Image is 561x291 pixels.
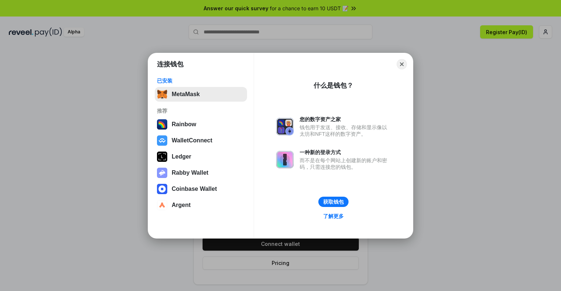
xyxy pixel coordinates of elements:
img: svg+xml,%3Csvg%20xmlns%3D%22http%3A%2F%2Fwww.w3.org%2F2000%2Fsvg%22%20fill%3D%22none%22%20viewBox... [276,118,294,135]
img: svg+xml,%3Csvg%20xmlns%3D%22http%3A%2F%2Fwww.w3.org%2F2000%2Fsvg%22%20fill%3D%22none%22%20viewBox... [276,151,294,168]
div: 而不是在每个网站上创建新的账户和密码，只需连接您的钱包。 [300,157,391,170]
button: Argent [155,198,247,212]
div: 推荐 [157,108,245,114]
div: 了解更多 [323,213,344,219]
button: Ledger [155,149,247,164]
div: Rabby Wallet [172,170,208,176]
div: 什么是钱包？ [314,81,353,90]
img: svg+xml,%3Csvg%20width%3D%2228%22%20height%3D%2228%22%20viewBox%3D%220%200%2028%2028%22%20fill%3D... [157,135,167,146]
button: MetaMask [155,87,247,102]
img: svg+xml,%3Csvg%20width%3D%2228%22%20height%3D%2228%22%20viewBox%3D%220%200%2028%2028%22%20fill%3D... [157,200,167,210]
div: 您的数字资产之家 [300,116,391,123]
button: WalletConnect [155,133,247,148]
img: svg+xml,%3Csvg%20xmlns%3D%22http%3A%2F%2Fwww.w3.org%2F2000%2Fsvg%22%20width%3D%2228%22%20height%3... [157,152,167,162]
button: 获取钱包 [318,197,349,207]
img: svg+xml,%3Csvg%20fill%3D%22none%22%20height%3D%2233%22%20viewBox%3D%220%200%2035%2033%22%20width%... [157,89,167,99]
div: Coinbase Wallet [172,186,217,192]
button: Rabby Wallet [155,165,247,180]
button: Close [397,59,407,69]
div: MetaMask [172,91,200,98]
div: Rainbow [172,121,196,128]
img: svg+xml,%3Csvg%20xmlns%3D%22http%3A%2F%2Fwww.w3.org%2F2000%2Fsvg%22%20fill%3D%22none%22%20viewBox... [157,168,167,178]
button: Coinbase Wallet [155,182,247,196]
div: 一种新的登录方式 [300,149,391,156]
div: 已安装 [157,77,245,84]
div: 钱包用于发送、接收、存储和显示像以太坊和NFT这样的数字资产。 [300,124,391,137]
img: svg+xml,%3Csvg%20width%3D%2228%22%20height%3D%2228%22%20viewBox%3D%220%200%2028%2028%22%20fill%3D... [157,184,167,194]
h1: 连接钱包 [157,60,183,69]
a: 了解更多 [319,211,348,221]
div: 获取钱包 [323,199,344,205]
button: Rainbow [155,117,247,132]
div: Ledger [172,153,191,160]
div: Argent [172,202,191,208]
div: WalletConnect [172,137,212,144]
img: svg+xml,%3Csvg%20width%3D%22120%22%20height%3D%22120%22%20viewBox%3D%220%200%20120%20120%22%20fil... [157,119,167,130]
